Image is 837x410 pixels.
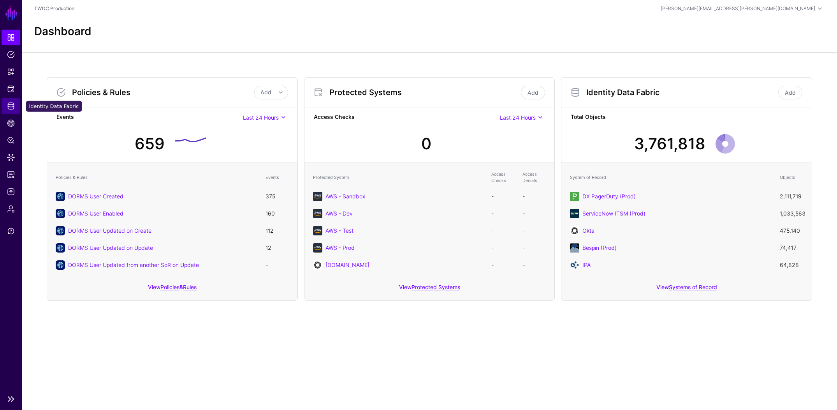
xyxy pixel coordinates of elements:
a: Reports [2,167,20,182]
a: IPA [582,262,591,268]
a: Policies [160,284,179,290]
img: svg+xml;base64,PHN2ZyB3aWR0aD0iNjQiIGhlaWdodD0iNjQiIHZpZXdCb3g9IjAgMCA2NCA2NCIgZmlsbD0ibm9uZSIgeG... [313,243,322,253]
th: Events [262,167,293,188]
td: 475,140 [776,222,807,239]
h3: Protected Systems [329,88,520,97]
th: Policies & Rules [52,167,262,188]
a: AWS - Sandbox [325,193,365,200]
img: svg+xml;base64,PHN2ZyB2ZXJzaW9uPSIxLjEiIGlkPSJMYXllcl8xIiB4bWxucz0iaHR0cDovL3d3dy53My5vcmcvMjAwMC... [570,243,579,253]
a: AWS - Test [325,227,353,234]
a: DORMS User Updated from another SoR on Update [68,262,199,268]
a: Add [778,86,802,99]
span: CAEP Hub [7,119,15,127]
a: Snippets [2,64,20,80]
td: - [487,188,519,205]
span: Reports [7,171,15,178]
span: Last 24 Hours [500,114,536,121]
span: Policy Lens [7,136,15,144]
span: Policies [7,51,15,58]
div: 0 [421,132,431,156]
h3: Identity Data Fabric [586,88,777,97]
a: Policies [2,47,20,62]
td: - [487,239,519,256]
strong: Events [56,113,243,122]
span: Logs [7,188,15,196]
img: svg+xml;base64,PHN2ZyB3aWR0aD0iNjQiIGhlaWdodD0iNjQiIHZpZXdCb3g9IjAgMCA2NCA2NCIgZmlsbD0ibm9uZSIgeG... [313,192,322,201]
div: View [561,278,812,300]
span: Protected Systems [7,85,15,93]
span: Support [7,227,15,235]
div: 3,761,818 [634,132,705,156]
span: Identity Data Fabric [7,102,15,110]
th: Access Checks [487,167,519,188]
a: DORMS User Created [68,193,123,200]
a: Admin [2,201,20,217]
h2: Dashboard [34,25,91,38]
td: 112 [262,222,293,239]
span: Last 24 Hours [243,114,279,121]
span: Data Lens [7,154,15,161]
td: - [519,188,550,205]
a: Protected Systems [411,284,460,290]
img: svg+xml;base64,PHN2ZyB3aWR0aD0iNjQiIGhlaWdodD0iNjQiIHZpZXdCb3g9IjAgMCA2NCA2NCIgZmlsbD0ibm9uZSIgeG... [570,192,579,201]
th: Access Denials [519,167,550,188]
span: Admin [7,205,15,213]
td: 74,417 [776,239,807,256]
strong: Total Objects [571,113,802,122]
img: svg+xml;base64,PHN2ZyB3aWR0aD0iNjQiIGhlaWdodD0iNjQiIHZpZXdCb3g9IjAgMCA2NCA2NCIgZmlsbD0ibm9uZSIgeG... [313,226,322,235]
td: - [487,222,519,239]
th: System of Record [566,167,776,188]
a: Protected Systems [2,81,20,97]
a: [DOMAIN_NAME] [325,262,369,268]
a: Dashboard [2,30,20,45]
div: View [304,278,555,300]
a: SGNL [5,5,18,22]
td: 375 [262,188,293,205]
span: Dashboard [7,34,15,41]
div: 659 [135,132,165,156]
h3: Policies & Rules [72,88,254,97]
th: Protected System [309,167,488,188]
a: Rules [183,284,197,290]
td: 64,828 [776,256,807,274]
td: - [519,256,550,274]
a: Okta [582,227,594,234]
div: View & [47,278,297,300]
img: svg+xml;base64,PD94bWwgdmVyc2lvbj0iMS4wIiBlbmNvZGluZz0iVVRGLTgiIHN0YW5kYWxvbmU9Im5vIj8+CjwhLS0gQ3... [570,260,579,270]
div: Identity Data Fabric [26,101,82,112]
a: Bespin (Prod) [582,244,617,251]
a: Data Lens [2,150,20,165]
td: - [519,222,550,239]
a: CAEP Hub [2,115,20,131]
td: - [487,205,519,222]
a: Identity Data Fabric [2,98,20,114]
a: ServiceNow ITSM (Prod) [582,210,645,217]
img: svg+xml;base64,PHN2ZyB3aWR0aD0iNjQiIGhlaWdodD0iNjQiIHZpZXdCb3g9IjAgMCA2NCA2NCIgZmlsbD0ibm9uZSIgeG... [313,209,322,218]
img: svg+xml;base64,PHN2ZyB3aWR0aD0iNjQiIGhlaWdodD0iNjQiIHZpZXdCb3g9IjAgMCA2NCA2NCIgZmlsbD0ibm9uZSIgeG... [313,260,322,270]
img: svg+xml;base64,PHN2ZyB3aWR0aD0iNjQiIGhlaWdodD0iNjQiIHZpZXdCb3g9IjAgMCA2NCA2NCIgZmlsbD0ibm9uZSIgeG... [570,209,579,218]
td: - [519,205,550,222]
strong: Access Checks [314,113,500,122]
a: Systems of Record [669,284,717,290]
a: DORMS User Updated on Create [68,227,151,234]
td: - [262,256,293,274]
td: 2,111,719 [776,188,807,205]
a: Policy Lens [2,133,20,148]
a: DORMS User Enabled [68,210,123,217]
td: 12 [262,239,293,256]
a: TWDC Production [34,5,74,11]
a: Logs [2,184,20,200]
td: - [487,256,519,274]
a: Add [521,86,545,99]
td: 160 [262,205,293,222]
img: svg+xml;base64,PHN2ZyB3aWR0aD0iNjQiIGhlaWdodD0iNjQiIHZpZXdCb3g9IjAgMCA2NCA2NCIgZmlsbD0ibm9uZSIgeG... [570,226,579,235]
a: AWS - Dev [325,210,353,217]
td: 1,033,563 [776,205,807,222]
a: AWS - Prod [325,244,355,251]
span: Snippets [7,68,15,76]
span: Add [260,89,271,95]
div: [PERSON_NAME][EMAIL_ADDRESS][PERSON_NAME][DOMAIN_NAME] [661,5,815,12]
td: - [519,239,550,256]
a: DX PagerDuty (Prod) [582,193,636,200]
th: Objects [776,167,807,188]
